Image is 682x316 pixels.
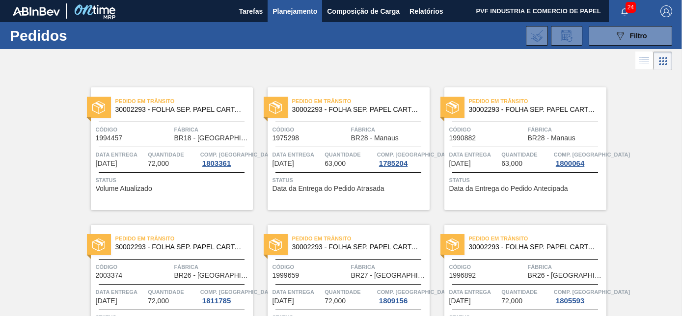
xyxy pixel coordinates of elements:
[174,262,250,272] span: Fábrica
[528,262,604,272] span: Fábrica
[528,272,604,279] span: BR26 - Uberlândia
[200,287,250,305] a: Comp. [GEOGRAPHIC_DATA]1811785
[273,297,294,305] span: 29/08/2025
[273,134,300,142] span: 1975298
[446,101,459,114] img: status
[115,106,245,113] span: 30002293 - FOLHA SEP. PAPEL CARTAO 1200x1000M 350g
[528,134,575,142] span: BR28 - Manaus
[273,185,384,192] span: Data da Entrega do Pedido Atrasada
[96,160,117,167] span: 27/08/2025
[115,234,253,243] span: Pedido em Trânsito
[273,287,323,297] span: Data entrega
[273,262,349,272] span: Código
[174,134,250,142] span: BR18 - Pernambuco
[449,287,499,297] span: Data entrega
[148,297,169,305] span: 72,000
[148,150,198,159] span: Quantidade
[273,125,349,134] span: Código
[660,5,672,17] img: Logout
[200,150,250,167] a: Comp. [GEOGRAPHIC_DATA]1803361
[630,32,647,40] span: Filtro
[292,96,430,106] span: Pedido em Trânsito
[449,185,568,192] span: Data da Entrega do Pedido Antecipada
[351,262,427,272] span: Fábrica
[292,106,422,113] span: 30002293 - FOLHA SEP. PAPEL CARTAO 1200x1000M 350g
[449,262,525,272] span: Código
[96,150,146,159] span: Data entrega
[626,2,636,13] span: 24
[96,262,172,272] span: Código
[609,4,640,18] button: Notificações
[327,5,400,17] span: Composição de Carga
[200,150,276,159] span: Comp. Carga
[554,287,604,305] a: Comp. [GEOGRAPHIC_DATA]1805593
[351,134,399,142] span: BR28 - Manaus
[469,243,599,251] span: 30002293 - FOLHA SEP. PAPEL CARTAO 1200x1000M 350g
[449,175,604,185] span: Status
[449,160,471,167] span: 29/08/2025
[269,101,282,114] img: status
[273,160,294,167] span: 28/08/2025
[200,159,233,167] div: 1803361
[273,5,317,17] span: Planejamento
[273,272,300,279] span: 1999659
[526,26,548,46] div: Importar Negociações dos Pedidos
[96,175,250,185] span: Status
[96,272,123,279] span: 2003374
[148,160,169,167] span: 72,000
[449,272,476,279] span: 1996892
[273,150,323,159] span: Data entrega
[449,297,471,305] span: 01/09/2025
[325,160,346,167] span: 63,000
[253,87,430,210] a: statusPedido em Trânsito30002293 - FOLHA SEP. PAPEL CARTAO 1200x1000M 350gCódigo1975298FábricaBR2...
[551,26,582,46] div: Solicitação de Revisão de Pedidos
[174,272,250,279] span: BR26 - Uberlândia
[96,185,152,192] span: Volume Atualizado
[96,125,172,134] span: Código
[96,297,117,305] span: 29/08/2025
[377,287,427,305] a: Comp. [GEOGRAPHIC_DATA]1809156
[92,101,105,114] img: status
[469,234,606,243] span: Pedido em Trânsito
[96,134,123,142] span: 1994457
[115,96,253,106] span: Pedido em Trânsito
[449,134,476,142] span: 1990882
[325,287,375,297] span: Quantidade
[430,87,606,210] a: statusPedido em Trânsito30002293 - FOLHA SEP. PAPEL CARTAO 1200x1000M 350gCódigo1990882FábricaBR2...
[174,125,250,134] span: Fábrica
[554,150,630,159] span: Comp. Carga
[469,96,606,106] span: Pedido em Trânsito
[528,125,604,134] span: Fábrica
[76,87,253,210] a: statusPedido em Trânsito30002293 - FOLHA SEP. PAPEL CARTAO 1200x1000M 350gCódigo1994457FábricaBR1...
[351,272,427,279] span: BR27 - Nova Minas
[92,238,105,251] img: status
[239,5,263,17] span: Tarefas
[292,243,422,251] span: 30002293 - FOLHA SEP. PAPEL CARTAO 1200x1000M 350g
[446,238,459,251] img: status
[554,150,604,167] a: Comp. [GEOGRAPHIC_DATA]1800064
[325,150,375,159] span: Quantidade
[13,7,60,16] img: TNhmsLtSVTkK8tSr43FrP2fwEKptu5GPRR3wAAAABJRU5ErkJggg==
[501,287,551,297] span: Quantidade
[501,160,522,167] span: 63,000
[148,287,198,297] span: Quantidade
[325,297,346,305] span: 72,000
[554,297,586,305] div: 1805593
[377,159,409,167] div: 1785204
[654,52,672,70] div: Visão em Cards
[501,297,522,305] span: 72,000
[10,30,148,41] h1: Pedidos
[200,297,233,305] div: 1811785
[269,238,282,251] img: status
[501,150,551,159] span: Quantidade
[449,150,499,159] span: Data entrega
[351,125,427,134] span: Fábrica
[115,243,245,251] span: 30002293 - FOLHA SEP. PAPEL CARTAO 1200x1000M 350g
[409,5,443,17] span: Relatórios
[589,26,672,46] button: Filtro
[377,150,453,159] span: Comp. Carga
[554,159,586,167] div: 1800064
[273,175,427,185] span: Status
[96,287,146,297] span: Data entrega
[635,52,654,70] div: Visão em Lista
